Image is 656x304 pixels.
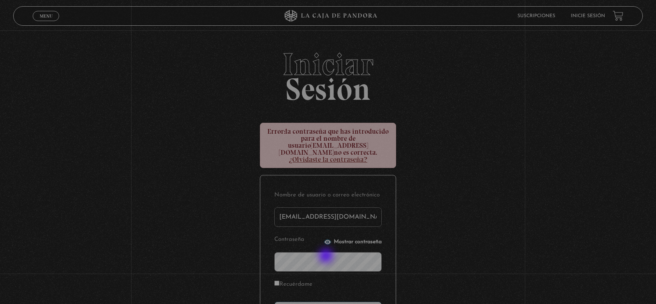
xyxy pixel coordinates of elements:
span: Menu [40,14,53,18]
h2: Sesión [13,49,643,99]
span: Iniciar [13,49,643,80]
a: ¿Olvidaste la contraseña? [289,155,367,164]
a: View your shopping cart [613,11,623,21]
strong: Error: [267,127,285,136]
button: Mostrar contraseña [324,238,382,246]
a: Suscripciones [517,14,555,18]
a: Inicie sesión [571,14,605,18]
label: Contraseña [274,234,321,246]
strong: [EMAIL_ADDRESS][DOMAIN_NAME] [279,141,368,157]
label: Nombre de usuario o correo electrónico [274,189,382,201]
div: la contraseña que has introducido para el nombre de usuario no es correcta. [260,123,396,168]
label: Recuérdame [274,279,312,291]
input: Recuérdame [274,281,279,286]
span: Mostrar contraseña [334,239,382,245]
span: Cerrar [37,20,55,25]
